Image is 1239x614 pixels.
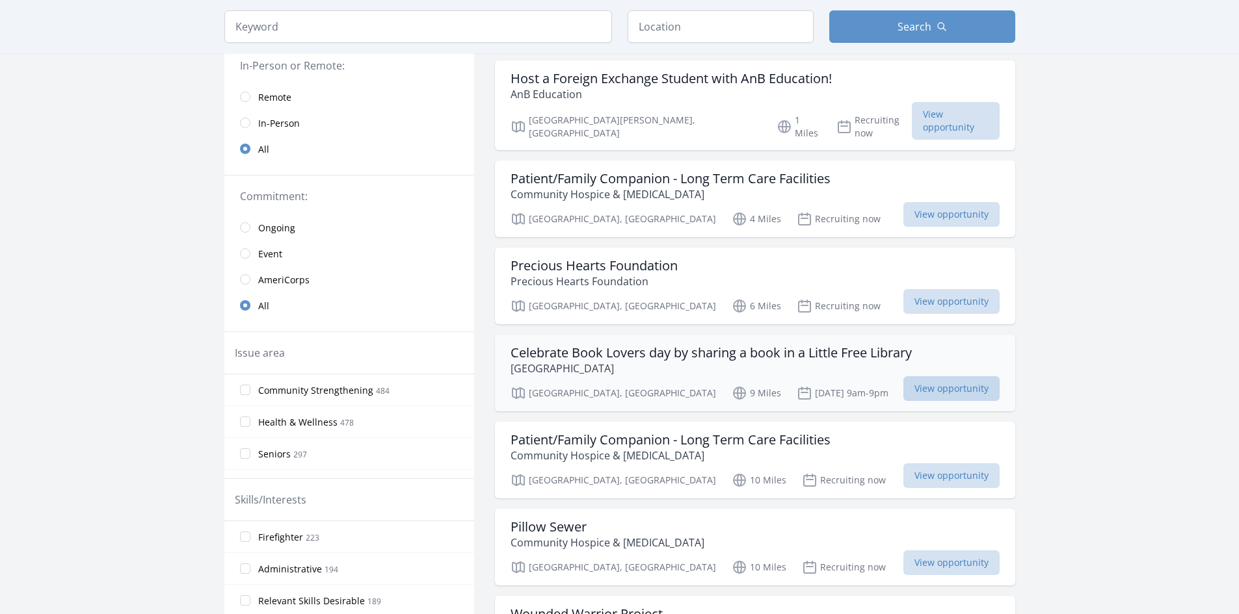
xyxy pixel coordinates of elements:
[240,563,250,574] input: Administrative 194
[511,274,678,289] p: Precious Hearts Foundation
[258,91,291,104] span: Remote
[898,19,931,34] span: Search
[511,211,716,227] p: [GEOGRAPHIC_DATA], [GEOGRAPHIC_DATA]
[325,564,338,575] span: 194
[511,86,832,102] p: AnB Education
[258,416,338,429] span: Health & Wellness
[495,509,1015,585] a: Pillow Sewer Community Hospice & [MEDICAL_DATA] [GEOGRAPHIC_DATA], [GEOGRAPHIC_DATA] 10 Miles Rec...
[511,448,831,463] p: Community Hospice & [MEDICAL_DATA]
[367,596,381,607] span: 189
[235,492,306,507] legend: Skills/Interests
[511,186,831,202] p: Community Hospice & [MEDICAL_DATA]
[628,10,814,43] input: Location
[511,114,761,140] p: [GEOGRAPHIC_DATA][PERSON_NAME], [GEOGRAPHIC_DATA]
[376,385,390,396] span: 484
[224,10,612,43] input: Keyword
[258,117,300,130] span: In-Person
[829,10,1015,43] button: Search
[511,535,704,550] p: Community Hospice & [MEDICAL_DATA]
[511,345,912,361] h3: Celebrate Book Lovers day by sharing a book in a Little Free Library
[224,266,474,292] a: AmeriCorps
[495,60,1015,150] a: Host a Foreign Exchange Student with AnB Education! AnB Education [GEOGRAPHIC_DATA][PERSON_NAME],...
[511,71,832,86] h3: Host a Foreign Exchange Student with AnB Education!
[802,472,886,488] p: Recruiting now
[235,345,285,361] legend: Issue area
[240,58,459,73] legend: In-Person or Remote:
[495,248,1015,324] a: Precious Hearts Foundation Precious Hearts Foundation [GEOGRAPHIC_DATA], [GEOGRAPHIC_DATA] 6 Mile...
[240,188,459,204] legend: Commitment:
[258,563,322,576] span: Administrative
[732,559,786,575] p: 10 Miles
[340,417,354,428] span: 478
[511,519,704,535] h3: Pillow Sewer
[240,416,250,427] input: Health & Wellness 478
[224,240,474,266] a: Event
[511,559,716,575] p: [GEOGRAPHIC_DATA], [GEOGRAPHIC_DATA]
[495,422,1015,498] a: Patient/Family Companion - Long Term Care Facilities Community Hospice & [MEDICAL_DATA] [GEOGRAPH...
[224,84,474,110] a: Remote
[224,136,474,162] a: All
[258,222,295,235] span: Ongoing
[511,472,716,488] p: [GEOGRAPHIC_DATA], [GEOGRAPHIC_DATA]
[258,448,291,461] span: Seniors
[797,298,881,314] p: Recruiting now
[306,532,319,543] span: 223
[258,595,365,608] span: Relevant Skills Desirable
[797,385,888,401] p: [DATE] 9am-9pm
[903,550,1000,575] span: View opportunity
[732,385,781,401] p: 9 Miles
[258,274,310,287] span: AmeriCorps
[511,361,912,376] p: [GEOGRAPHIC_DATA]
[903,289,1000,314] span: View opportunity
[240,531,250,542] input: Firefighter 223
[224,292,474,318] a: All
[903,202,1000,227] span: View opportunity
[495,160,1015,237] a: Patient/Family Companion - Long Term Care Facilities Community Hospice & [MEDICAL_DATA] [GEOGRAPH...
[903,463,1000,488] span: View opportunity
[258,300,269,313] span: All
[293,449,307,460] span: 297
[511,258,678,274] h3: Precious Hearts Foundation
[802,559,886,575] p: Recruiting now
[732,298,781,314] p: 6 Miles
[224,214,474,240] a: Ongoing
[777,114,821,140] p: 1 Miles
[240,448,250,459] input: Seniors 297
[258,531,303,544] span: Firefighter
[836,114,912,140] p: Recruiting now
[240,595,250,606] input: Relevant Skills Desirable 189
[732,211,781,227] p: 4 Miles
[495,335,1015,411] a: Celebrate Book Lovers day by sharing a book in a Little Free Library [GEOGRAPHIC_DATA] [GEOGRAPHI...
[912,102,999,140] span: View opportunity
[511,171,831,186] h3: Patient/Family Companion - Long Term Care Facilities
[511,385,716,401] p: [GEOGRAPHIC_DATA], [GEOGRAPHIC_DATA]
[240,385,250,395] input: Community Strengthening 484
[224,110,474,136] a: In-Person
[258,143,269,156] span: All
[797,211,881,227] p: Recruiting now
[511,298,716,314] p: [GEOGRAPHIC_DATA], [GEOGRAPHIC_DATA]
[258,248,282,261] span: Event
[903,376,1000,401] span: View opportunity
[511,432,831,448] h3: Patient/Family Companion - Long Term Care Facilities
[732,472,786,488] p: 10 Miles
[258,384,373,397] span: Community Strengthening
